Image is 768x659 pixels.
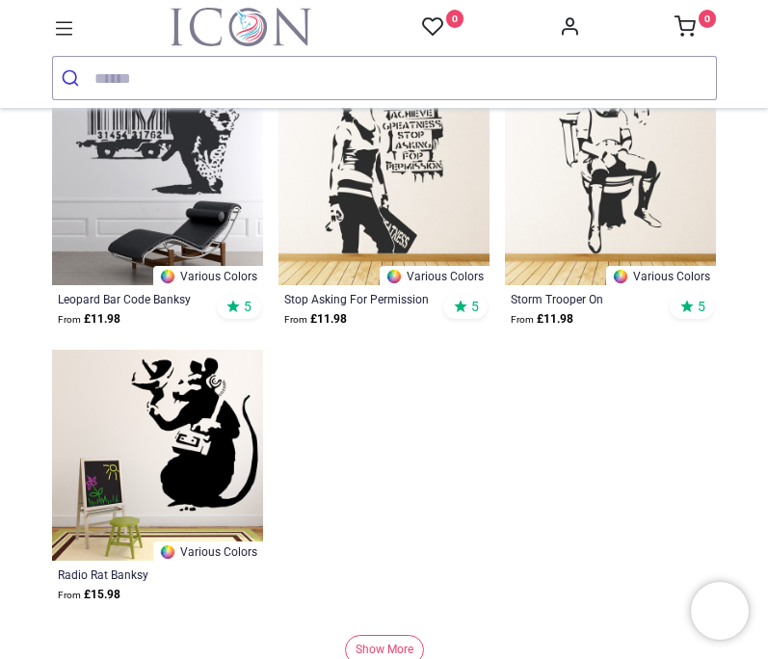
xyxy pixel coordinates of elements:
img: Leopard Bar Code Banksy Wall Sticker [52,73,263,284]
a: Radio Rat Banksy [58,567,218,582]
img: Color Wheel [159,543,176,561]
strong: £ 11.98 [58,310,120,329]
span: From [284,314,307,325]
button: Submit [53,57,94,99]
span: From [58,590,81,600]
sup: 0 [699,10,717,28]
span: From [511,314,534,325]
img: Color Wheel [159,268,176,285]
strong: £ 11.98 [284,310,347,329]
img: Storm Trooper On Loo Banksy Wall Sticker [505,73,716,284]
a: Stop Asking For Permission Banksy [284,291,444,306]
a: Account Info [559,21,580,37]
img: Radio Rat Banksy Wall Sticker [52,350,263,561]
strong: £ 15.98 [58,586,120,604]
img: Color Wheel [385,268,403,285]
a: Various Colors [380,266,490,285]
span: 5 [244,298,252,315]
a: Storm Trooper On [PERSON_NAME] [511,291,671,306]
span: From [58,314,81,325]
img: Icon Wall Stickers [171,8,311,46]
a: Logo of Icon Wall Stickers [171,8,311,46]
a: Various Colors [153,541,263,561]
span: 5 [698,298,705,315]
a: Various Colors [606,266,716,285]
a: Various Colors [153,266,263,285]
span: 5 [471,298,479,315]
img: Color Wheel [612,268,629,285]
a: 0 [422,15,464,40]
strong: £ 11.98 [511,310,573,329]
a: Leopard Bar Code Banksy [58,291,218,306]
a: 0 [675,21,717,37]
sup: 0 [446,10,464,28]
img: Stop Asking For Permission Banksy Wall Sticker [278,73,490,284]
iframe: Brevo live chat [691,582,749,640]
